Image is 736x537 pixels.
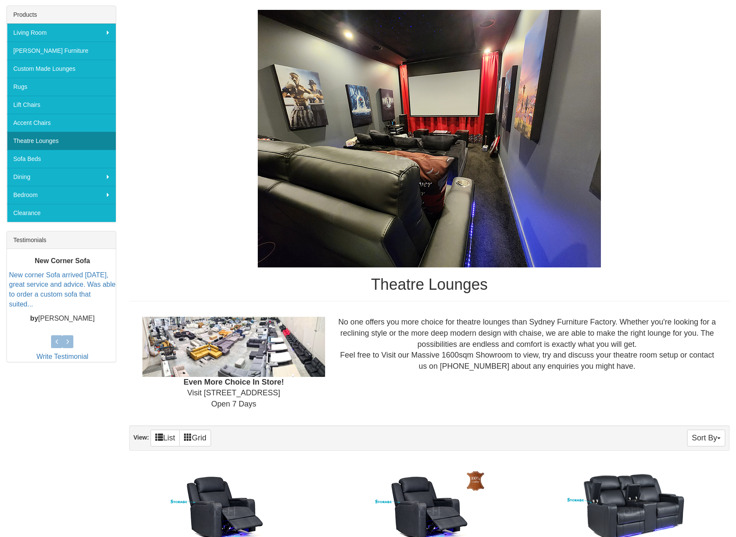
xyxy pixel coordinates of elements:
[7,78,116,96] a: Rugs
[35,257,90,264] b: New Corner Sofa
[30,315,38,322] b: by
[179,430,211,446] a: Grid
[7,96,116,114] a: Lift Chairs
[7,168,116,186] a: Dining
[687,430,725,446] button: Sort By
[136,317,332,410] div: Visit [STREET_ADDRESS] Open 7 Days
[9,271,115,308] a: New corner Sofa arrived [DATE], great service and advice. Was able to order a custom sofa that su...
[7,150,116,168] a: Sofa Beds
[184,378,284,386] b: Even More Choice In Store!
[9,314,116,324] p: [PERSON_NAME]
[129,276,730,293] h1: Theatre Lounges
[7,204,116,222] a: Clearance
[7,186,116,204] a: Bedroom
[7,42,116,60] a: [PERSON_NAME] Furniture
[7,114,116,132] a: Accent Chairs
[142,317,325,376] img: Showroom
[258,10,601,267] img: Theatre Lounges
[7,24,116,42] a: Living Room
[133,434,149,441] strong: View:
[7,132,116,150] a: Theatre Lounges
[7,231,116,249] div: Testimonials
[7,6,116,24] div: Products
[36,353,88,360] a: Write Testimonial
[7,60,116,78] a: Custom Made Lounges
[151,430,180,446] a: List
[332,317,723,372] div: No one offers you more choice for theatre lounges than Sydney Furniture Factory. Whether you're l...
